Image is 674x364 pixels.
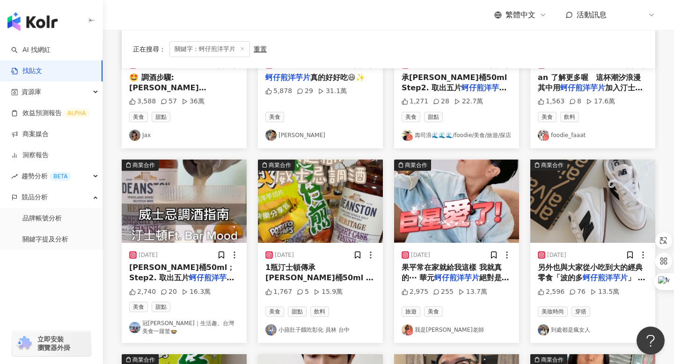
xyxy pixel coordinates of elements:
iframe: Help Scout Beacon - Open [637,327,665,355]
mark: 蚵仔煎洋芋片 [560,83,605,92]
div: 重置 [254,45,267,53]
span: 繁體中文 [505,10,535,20]
span: 真的好好吃😆✨ [310,73,365,82]
span: 美食 [129,112,148,122]
div: 57 [161,97,177,106]
img: chrome extension [15,336,33,351]
div: [DATE] [275,251,294,259]
div: 商業合作 [405,160,427,170]
span: 資源庫 [22,81,41,102]
div: 商業合作 [269,160,291,170]
div: 商業合作 [541,160,564,170]
div: [DATE] [547,251,566,259]
span: 」 跨界推出限定包裝，秀出上 [538,273,645,292]
span: 關鍵字：蚵仔煎洋芋片 [169,41,250,57]
div: 31.1萬 [318,87,347,96]
button: 商業合作 [258,160,383,243]
a: KOL Avatar我是[PERSON_NAME]老師 [402,324,512,335]
a: 找貼文 [11,66,42,76]
mark: 蚵仔煎洋芋片 [434,273,479,282]
div: 8 [569,97,581,106]
span: K [632,10,637,20]
div: 36萬 [182,97,205,106]
span: 美食 [129,302,148,312]
img: KOL Avatar [538,130,549,141]
span: 美食 [402,112,420,122]
div: 2,596 [538,287,564,297]
span: 旅遊 [402,306,420,317]
span: 飲料 [310,306,329,317]
div: [DATE] [411,251,430,259]
a: KOL Avatar冠[PERSON_NAME]｜生活趣。台灣美食一籮筐🍲 [129,320,239,335]
div: 20 [161,287,177,297]
a: KOL Avatar小蘋肚子餓吃彰化 員林 台中 [265,324,375,335]
span: 競品分析 [22,187,48,208]
button: 商業合作 [122,160,247,243]
img: KOL Avatar [402,324,413,335]
a: 品牌帳號分析 [22,214,62,223]
a: KOL Avatar到處都是瘋女人 [538,324,648,335]
div: [DATE] [139,251,158,259]
span: 另外也與大家從小吃到大的經典零食「波的多 [538,263,643,282]
div: 5,878 [265,87,292,96]
img: KOL Avatar [129,322,140,333]
div: 13.7萬 [458,287,487,297]
img: KOL Avatar [402,130,413,141]
div: 1,271 [402,97,428,106]
div: 商業合作 [132,160,155,170]
a: 洞察報告 [11,151,49,160]
span: 趨勢分析 [22,166,71,187]
span: 美食 [265,306,284,317]
span: 甜點 [152,302,170,312]
div: 2,740 [129,287,156,297]
span: 美食 [538,112,557,122]
button: 商業合作 [530,160,655,243]
div: 16.3萬 [182,287,211,297]
span: 甜點 [152,112,170,122]
div: BETA [50,172,71,181]
div: 15.9萬 [314,287,343,297]
a: 關鍵字提及分析 [22,235,68,244]
span: 1瓶汀士頓傳承[PERSON_NAME]桶50ml /取出五片 [265,263,374,293]
mark: 蚵仔煎洋芋片 [583,273,628,282]
div: 28 [433,97,449,106]
a: searchAI 找網紅 [11,45,51,55]
span: 甜點 [288,306,307,317]
span: 活動訊息 [577,10,607,19]
span: [PERSON_NAME]桶50ml； Step2. 取出五片 [129,263,234,282]
div: 1,563 [538,97,564,106]
span: 穿搭 [571,306,590,317]
div: 5 [297,287,309,297]
div: 3,588 [129,97,156,106]
a: KOL Avatar壽司浪🌊🌊🌊/foodie/美食/旅遊/探店 [402,130,512,141]
button: 商業合作 [394,160,519,243]
a: 效益預測報告ALPHA [11,109,89,118]
a: KOL Avatar[PERSON_NAME] [265,130,375,141]
div: 13.5萬 [590,287,619,297]
img: logo [7,12,58,31]
div: 76 [569,287,586,297]
img: post-image [258,160,383,243]
span: 美食 [265,112,284,122]
img: KOL Avatar [265,324,277,335]
img: KOL Avatar [538,324,549,335]
span: 果平常在家就給我這樣 我就真的⋯ 華元 [402,263,502,282]
span: 美食 [424,306,443,317]
span: 🤩 調酒步驟: [PERSON_NAME] [PERSON_NAME] 把 [129,73,209,103]
div: 29 [297,87,313,96]
span: 正在搜尋 ： [133,45,166,53]
div: 1,767 [265,287,292,297]
img: KOL Avatar [129,130,140,141]
img: post-image [530,160,655,243]
span: an 了解更多喔 這杯潮汐浪漫其中用 [538,73,641,92]
a: KOL AvatarJax [129,130,239,141]
span: 立即安裝 瀏覽器外掛 [37,335,70,352]
a: chrome extension立即安裝 瀏覽器外掛 [12,331,91,356]
div: 255 [433,287,454,297]
span: 承[PERSON_NAME]桶50ml Step2. 取出五片 [402,73,507,92]
a: 商案媒合 [11,130,49,139]
span: rise [11,173,18,180]
span: 美妝時尚 [538,306,568,317]
span: 甜點 [424,112,443,122]
img: KOL Avatar [265,130,277,141]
